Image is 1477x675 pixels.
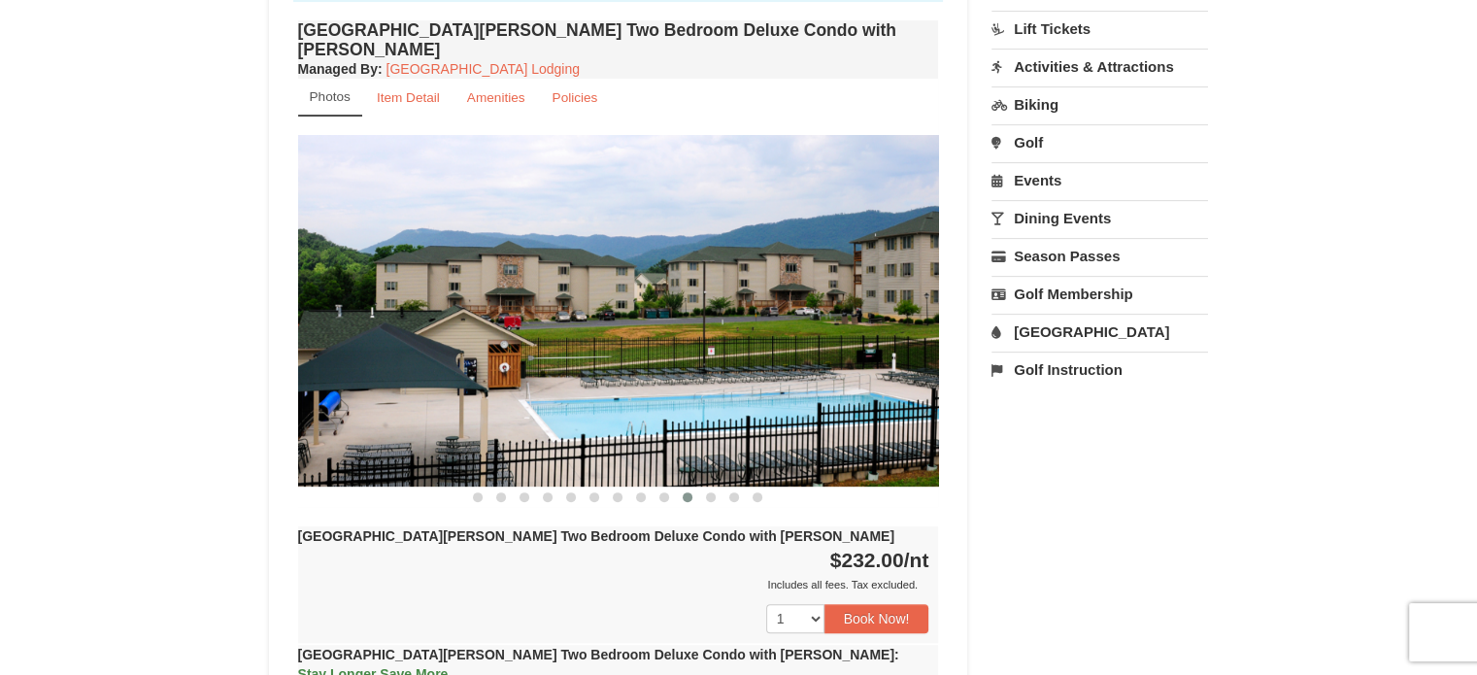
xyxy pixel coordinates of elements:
[991,238,1208,274] a: Season Passes
[991,352,1208,388] a: Golf Instruction
[298,575,929,594] div: Includes all fees. Tax excluded.
[894,647,899,662] span: :
[454,79,538,117] a: Amenities
[377,90,440,105] small: Item Detail
[552,90,597,105] small: Policies
[539,79,610,117] a: Policies
[991,314,1208,350] a: [GEOGRAPHIC_DATA]
[298,528,894,544] strong: [GEOGRAPHIC_DATA][PERSON_NAME] Two Bedroom Deluxe Condo with [PERSON_NAME]
[991,200,1208,236] a: Dining Events
[298,61,378,77] span: Managed By
[824,604,929,633] button: Book Now!
[467,90,525,105] small: Amenities
[298,135,939,486] img: 18876286-146-01b18636.jpg
[386,61,580,77] a: [GEOGRAPHIC_DATA] Lodging
[991,86,1208,122] a: Biking
[991,276,1208,312] a: Golf Membership
[991,124,1208,160] a: Golf
[298,79,362,117] a: Photos
[310,89,351,104] small: Photos
[298,61,383,77] strong: :
[830,549,929,571] strong: $232.00
[991,11,1208,47] a: Lift Tickets
[991,49,1208,84] a: Activities & Attractions
[991,162,1208,198] a: Events
[298,20,939,59] h4: [GEOGRAPHIC_DATA][PERSON_NAME] Two Bedroom Deluxe Condo with [PERSON_NAME]
[364,79,453,117] a: Item Detail
[904,549,929,571] span: /nt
